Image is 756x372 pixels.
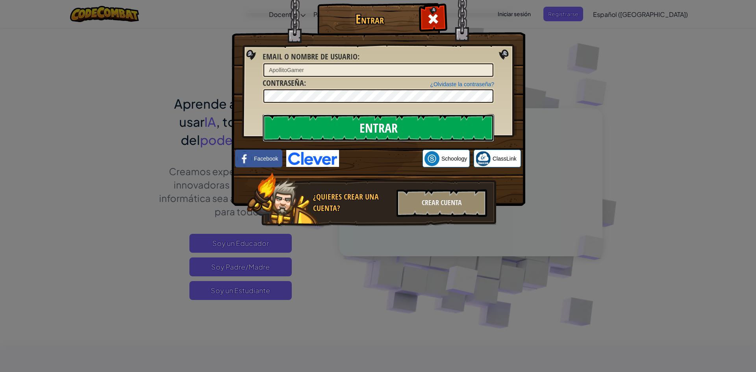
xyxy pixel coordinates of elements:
img: classlink-logo-small.png [476,151,491,166]
span: Contraseña [263,78,304,88]
a: ¿Olvidaste la contraseña? [430,81,494,87]
input: Entrar [263,114,494,142]
span: ClassLink [493,155,517,163]
div: Crear Cuenta [397,189,487,217]
span: Schoology [441,155,467,163]
div: ¿Quieres crear una cuenta? [313,191,392,214]
label: : [263,51,359,63]
span: Email o Nombre de usuario [263,51,358,62]
label: : [263,78,306,89]
span: Facebook [254,155,278,163]
img: facebook_small.png [237,151,252,166]
img: clever-logo-blue.png [286,150,339,167]
img: schoology.png [424,151,439,166]
h1: Entrar [319,12,420,26]
iframe: Botón de Acceder con Google [339,150,422,167]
